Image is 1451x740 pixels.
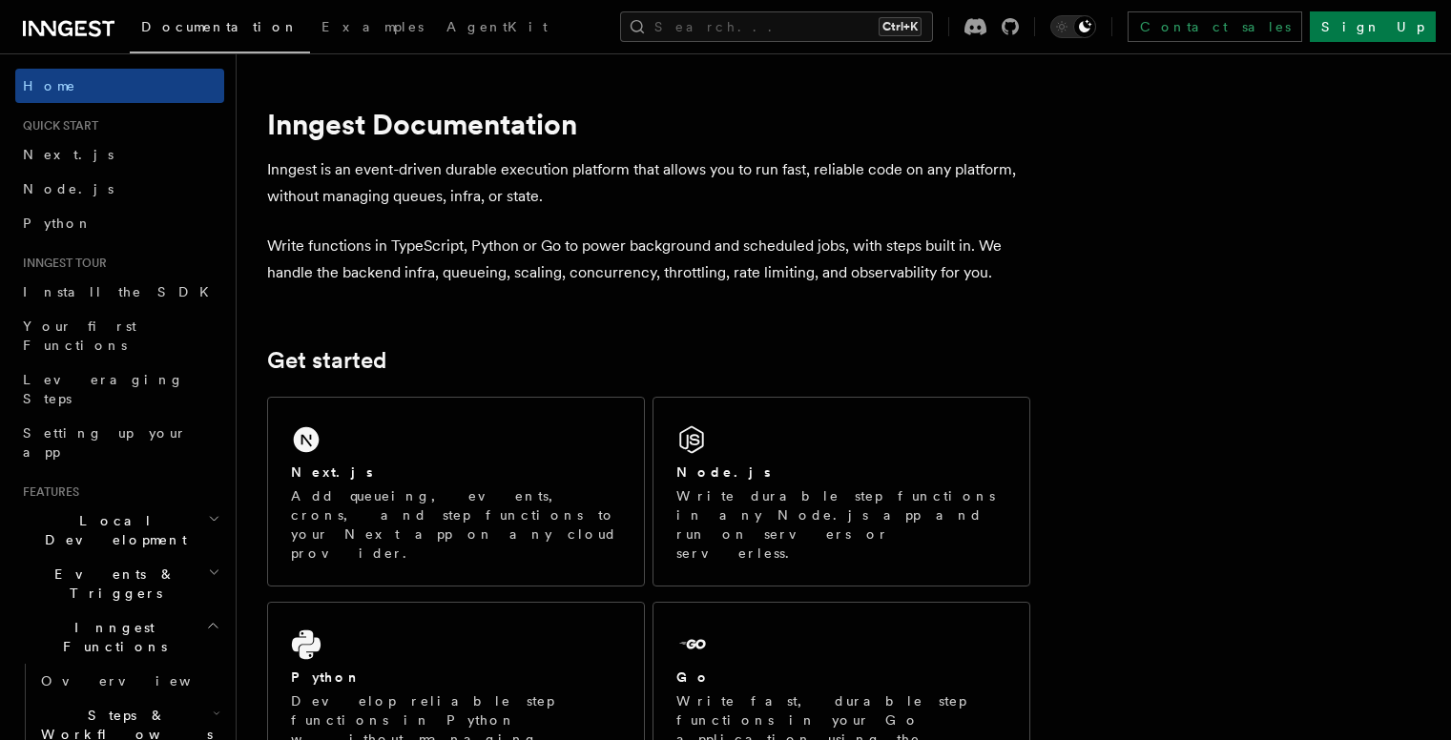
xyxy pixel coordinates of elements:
span: Inngest tour [15,256,107,271]
a: Overview [33,664,224,698]
button: Events & Triggers [15,557,224,610]
span: Install the SDK [23,284,220,299]
button: Search...Ctrl+K [620,11,933,42]
a: Setting up your app [15,416,224,469]
h2: Go [676,668,711,687]
a: Leveraging Steps [15,362,224,416]
span: Python [23,216,93,231]
a: AgentKit [435,6,559,51]
a: Node.jsWrite durable step functions in any Node.js app and run on servers or serverless. [653,397,1030,586]
span: Local Development [15,511,208,549]
a: Examples [310,6,435,51]
a: Python [15,206,224,240]
a: Home [15,69,224,103]
span: Home [23,76,76,95]
span: Overview [41,673,238,689]
a: Node.js [15,172,224,206]
h1: Inngest Documentation [267,107,1030,141]
h2: Next.js [291,462,373,482]
span: Examples [321,19,424,34]
p: Inngest is an event-driven durable execution platform that allows you to run fast, reliable code ... [267,156,1030,210]
span: Features [15,484,79,500]
a: Your first Functions [15,309,224,362]
button: Toggle dark mode [1050,15,1096,38]
span: Documentation [141,19,299,34]
button: Local Development [15,504,224,557]
h2: Python [291,668,362,687]
span: Leveraging Steps [23,372,184,406]
p: Add queueing, events, crons, and step functions to your Next app on any cloud provider. [291,486,621,563]
a: Documentation [130,6,310,53]
span: Events & Triggers [15,565,208,603]
a: Contact sales [1128,11,1302,42]
span: Next.js [23,147,114,162]
span: AgentKit [446,19,548,34]
span: Inngest Functions [15,618,206,656]
span: Node.js [23,181,114,196]
a: Install the SDK [15,275,224,309]
a: Get started [267,347,386,374]
h2: Node.js [676,462,771,482]
p: Write functions in TypeScript, Python or Go to power background and scheduled jobs, with steps bu... [267,233,1030,286]
a: Next.js [15,137,224,172]
span: Setting up your app [23,425,187,460]
button: Inngest Functions [15,610,224,664]
span: Your first Functions [23,319,136,353]
p: Write durable step functions in any Node.js app and run on servers or serverless. [676,486,1006,563]
span: Quick start [15,118,98,134]
kbd: Ctrl+K [879,17,922,36]
a: Next.jsAdd queueing, events, crons, and step functions to your Next app on any cloud provider. [267,397,645,586]
a: Sign Up [1310,11,1436,42]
